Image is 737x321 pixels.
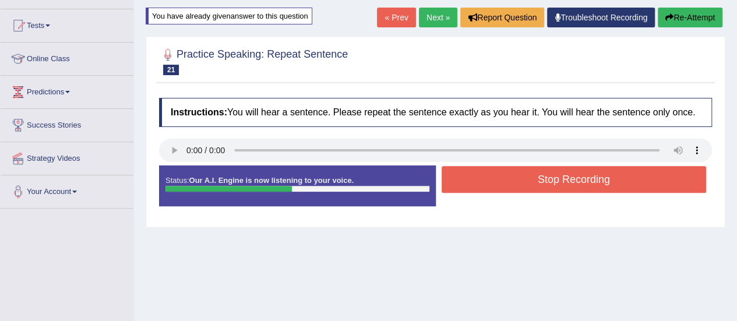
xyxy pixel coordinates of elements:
[1,175,133,204] a: Your Account
[1,9,133,38] a: Tests
[163,65,179,75] span: 21
[460,8,544,27] button: Report Question
[171,107,227,117] b: Instructions:
[1,109,133,138] a: Success Stories
[547,8,655,27] a: Troubleshoot Recording
[159,46,348,75] h2: Practice Speaking: Repeat Sentence
[1,142,133,171] a: Strategy Videos
[658,8,722,27] button: Re-Attempt
[159,98,712,127] h4: You will hear a sentence. Please repeat the sentence exactly as you hear it. You will hear the se...
[1,43,133,72] a: Online Class
[442,166,707,193] button: Stop Recording
[377,8,415,27] a: « Prev
[189,176,354,185] strong: Our A.I. Engine is now listening to your voice.
[159,165,436,206] div: Status:
[146,8,312,24] div: You have already given answer to this question
[419,8,457,27] a: Next »
[1,76,133,105] a: Predictions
